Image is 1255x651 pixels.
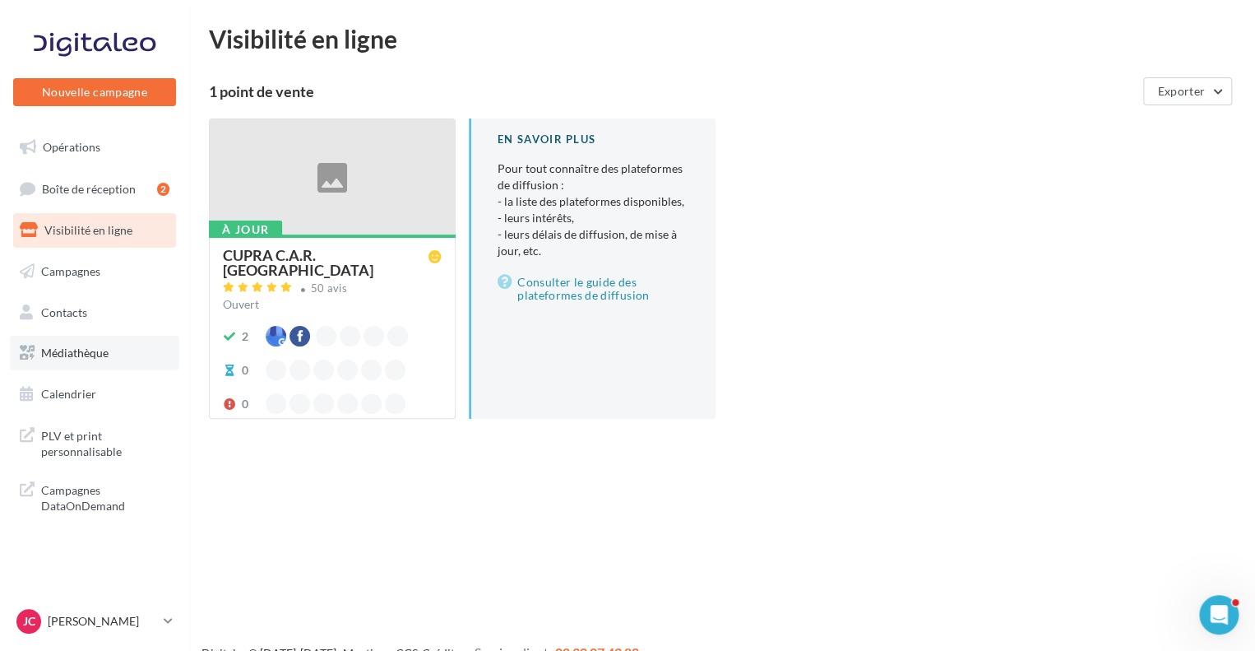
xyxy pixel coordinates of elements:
div: 50 avis [311,283,347,294]
li: - la liste des plateformes disponibles, [498,193,689,210]
a: Opérations [10,130,179,165]
span: Campagnes [41,264,100,278]
div: 0 [242,362,248,379]
span: Médiathèque [41,346,109,360]
a: Boîte de réception2 [10,171,179,207]
a: Visibilité en ligne [10,213,179,248]
button: Exporter [1143,77,1232,105]
div: 0 [242,396,248,412]
div: 2 [157,183,169,196]
div: 2 [242,328,248,345]
li: - leurs délais de diffusion, de mise à jour, etc. [498,226,689,259]
a: Contacts [10,295,179,330]
a: Campagnes [10,254,179,289]
p: [PERSON_NAME] [48,613,157,630]
span: Campagnes DataOnDemand [41,479,169,514]
span: PLV et print personnalisable [41,425,169,460]
span: Ouvert [223,297,259,311]
iframe: Intercom live chat [1199,595,1239,635]
a: PLV et print personnalisable [10,418,179,467]
a: Consulter le guide des plateformes de diffusion [498,272,689,305]
a: Médiathèque [10,336,179,370]
div: En savoir plus [498,132,689,147]
button: Nouvelle campagne [13,78,176,106]
span: Opérations [43,140,100,154]
a: 50 avis [223,280,442,300]
div: À jour [209,221,282,239]
div: CUPRA C.A.R. [GEOGRAPHIC_DATA] [223,248,428,277]
span: Calendrier [41,387,96,401]
span: Contacts [41,305,87,319]
span: Boîte de réception [42,181,136,195]
span: JC [23,613,35,630]
li: - leurs intérêts, [498,210,689,226]
span: Visibilité en ligne [44,223,132,237]
div: Visibilité en ligne [209,26,1235,51]
a: Calendrier [10,377,179,412]
span: Exporter [1157,84,1205,98]
a: Campagnes DataOnDemand [10,472,179,521]
div: 1 point de vente [209,84,1137,99]
a: JC [PERSON_NAME] [13,606,176,637]
p: Pour tout connaître des plateformes de diffusion : [498,160,689,259]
